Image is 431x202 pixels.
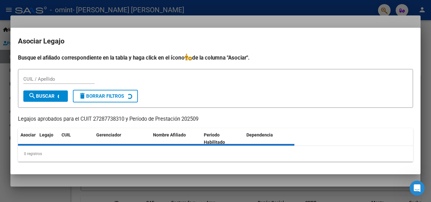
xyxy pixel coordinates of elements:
span: Buscar [28,93,55,99]
datatable-header-cell: Periodo Habilitado [201,128,244,149]
span: Mensajes [84,160,105,164]
p: Hola! [PERSON_NAME] [13,45,114,66]
datatable-header-cell: Legajo [37,128,59,149]
span: Gerenciador [96,132,121,137]
div: 0 registros [18,146,413,162]
span: Borrar Filtros [79,93,124,99]
div: Envíanos un mensaje [13,90,105,97]
div: Envíanos un mensaje [6,85,120,102]
mat-icon: delete [79,92,86,100]
datatable-header-cell: Asociar [18,128,37,149]
span: Periodo Habilitado [204,132,225,145]
span: Inicio [25,160,38,164]
button: Buscar [23,90,68,102]
datatable-header-cell: Gerenciador [94,128,151,149]
h2: Asociar Legajo [18,35,413,47]
span: CUIL [62,132,71,137]
span: Legajo [39,132,53,137]
span: Dependencia [246,132,273,137]
button: Mensajes [63,144,126,169]
p: Legajos aprobados para el CUIT 27287738310 y Período de Prestación 202509 [18,115,413,123]
h4: Busque el afiliado correspondiente en la tabla y haga click en el ícono de la columna "Asociar". [18,54,413,62]
span: Asociar [21,132,36,137]
datatable-header-cell: CUIL [59,128,94,149]
iframe: Intercom live chat [410,181,425,196]
mat-icon: search [28,92,36,100]
p: Necesitás ayuda? [13,66,114,77]
datatable-header-cell: Dependencia [244,128,295,149]
datatable-header-cell: Nombre Afiliado [151,128,201,149]
div: Cerrar [109,10,120,21]
button: Borrar Filtros [73,90,138,102]
span: Nombre Afiliado [153,132,186,137]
